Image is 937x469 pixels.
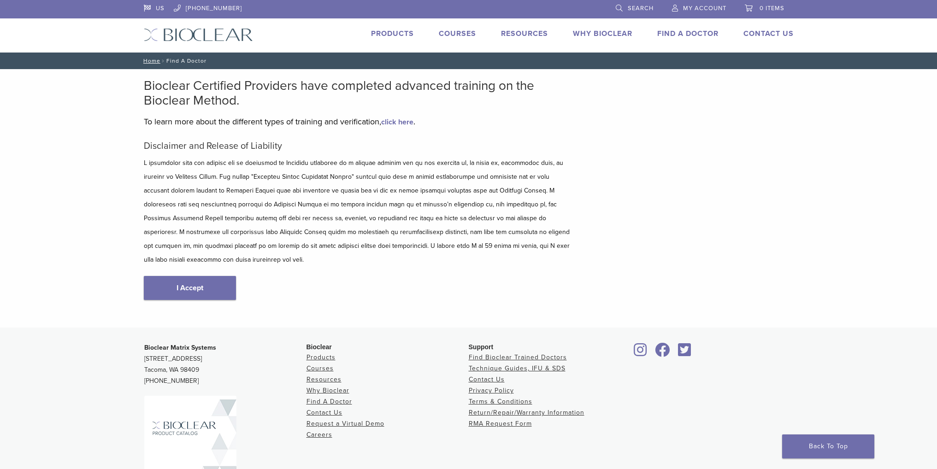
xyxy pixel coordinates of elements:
nav: Find A Doctor [137,53,801,69]
a: Why Bioclear [306,387,349,394]
span: Search [628,5,654,12]
strong: Bioclear Matrix Systems [144,344,216,352]
a: Resources [306,375,342,383]
a: Contact Us [743,29,794,38]
span: Bioclear [306,343,332,351]
span: My Account [683,5,726,12]
a: Careers [306,431,332,439]
a: Contact Us [469,375,505,383]
h2: Bioclear Certified Providers have completed advanced training on the Bioclear Method. [144,78,572,108]
img: Bioclear [144,28,253,41]
a: Find A Doctor [657,29,719,38]
a: I Accept [144,276,236,300]
a: Terms & Conditions [469,398,532,405]
p: To learn more about the different types of training and verification, . [144,115,572,129]
a: Request a Virtual Demo [306,420,384,428]
span: / [160,59,166,63]
a: Find Bioclear Trained Doctors [469,353,567,361]
a: Return/Repair/Warranty Information [469,409,584,416]
a: click here [381,117,413,127]
a: Courses [306,364,334,372]
a: Find A Doctor [306,398,352,405]
a: Bioclear [631,348,650,358]
a: Home [141,58,160,64]
a: Back To Top [782,434,874,458]
a: Bioclear [675,348,695,358]
a: Courses [439,29,476,38]
span: Support [469,343,494,351]
a: Privacy Policy [469,387,514,394]
a: Bioclear [652,348,673,358]
a: Technique Guides, IFU & SDS [469,364,566,372]
p: L ipsumdolor sita con adipisc eli se doeiusmod te Incididu utlaboree do m aliquae adminim ven qu ... [144,156,572,267]
a: Why Bioclear [573,29,632,38]
a: Resources [501,29,548,38]
a: Products [306,353,336,361]
a: Contact Us [306,409,342,416]
a: Products [371,29,414,38]
p: [STREET_ADDRESS] Tacoma, WA 98409 [PHONE_NUMBER] [144,342,306,387]
a: RMA Request Form [469,420,532,428]
h5: Disclaimer and Release of Liability [144,141,572,152]
span: 0 items [760,5,784,12]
